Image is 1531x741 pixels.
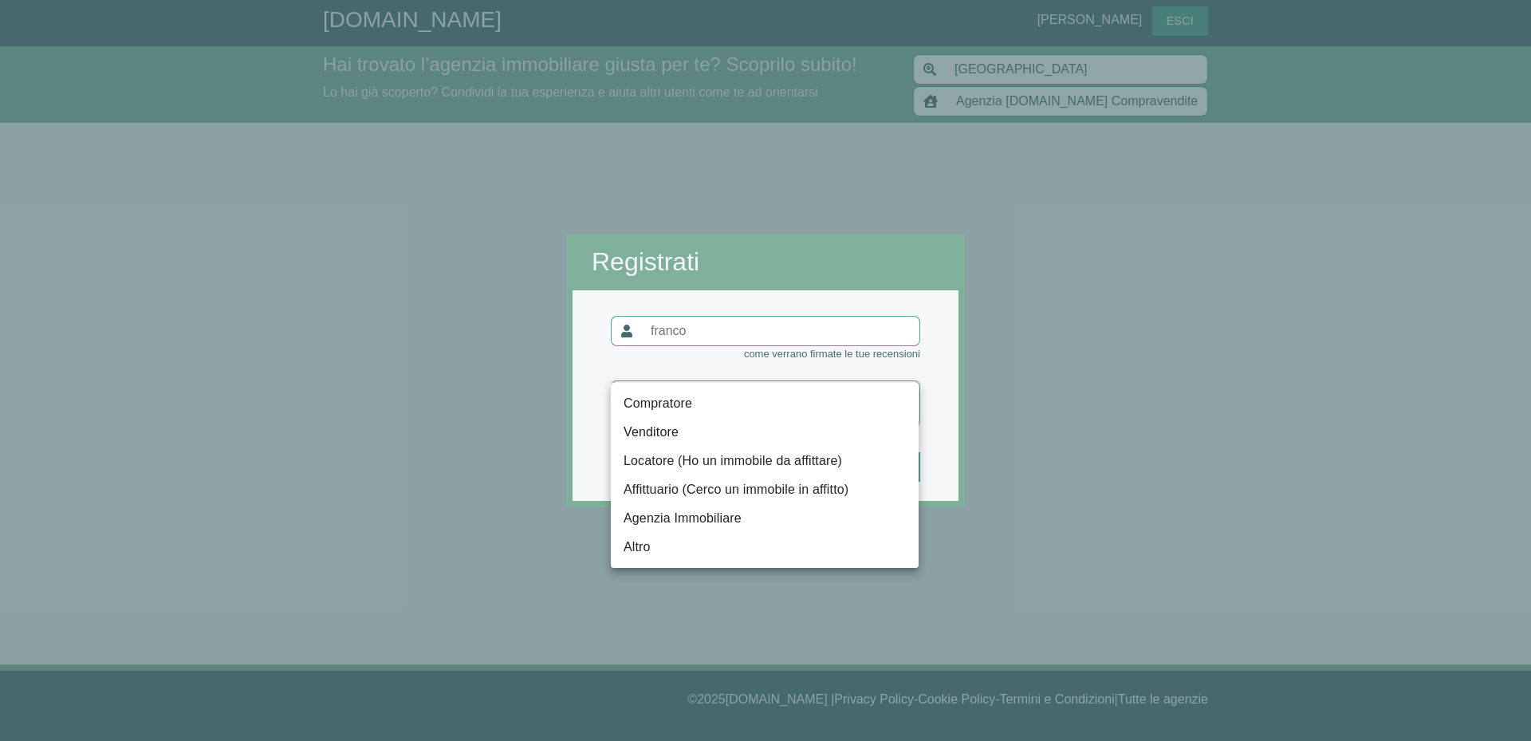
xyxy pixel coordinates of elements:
li: Compratore [611,389,919,418]
li: Affittuario (Cerco un immobile in affitto) [611,475,919,504]
li: Altro [611,533,919,562]
li: Agenzia Immobiliare [611,504,919,533]
li: Locatore (Ho un immobile da affittare) [611,447,919,475]
li: Venditore [611,418,919,447]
